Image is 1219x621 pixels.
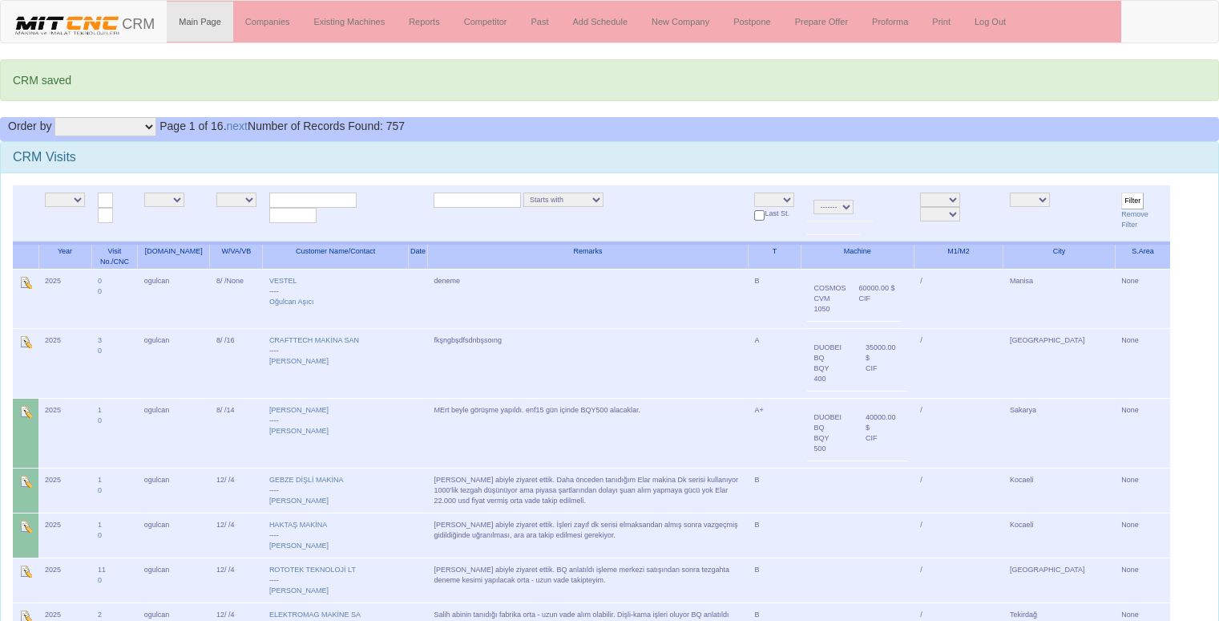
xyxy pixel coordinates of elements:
td: Sakarya [1003,398,1115,468]
td: ogulcan [138,468,210,513]
td: 35000.00 $ CIF [859,335,907,391]
a: 0 [98,531,102,539]
td: 12/ /4 [210,468,263,513]
img: Edit [19,335,32,348]
td: 2025 [38,328,91,398]
td: ogulcan [138,558,210,603]
td: / [914,398,1003,468]
h3: CRM Visits [13,150,1206,164]
a: Past [519,2,560,42]
td: [PERSON_NAME] abiyle ziyaret ettik. İşleri zayıf dk serisi elmaksandan almış sonra vazgeçmiş gidi... [427,513,748,558]
img: header.png [13,13,122,37]
td: 2025 [38,558,91,603]
a: [PERSON_NAME] [269,427,329,435]
a: CRM [1,1,167,41]
td: 2025 [38,269,91,328]
a: Prepare Offer [783,2,860,42]
img: Edit [19,405,32,418]
a: Oğulcan Aşıcı [269,298,314,306]
td: Last St. [748,185,801,243]
a: Reports [397,2,452,42]
th: S.Area [1115,243,1170,270]
th: Year [38,243,91,270]
td: ---- [263,558,409,603]
a: 0 [98,486,102,494]
a: [PERSON_NAME] [269,542,329,550]
a: [PERSON_NAME] [269,357,329,365]
td: None [1115,269,1170,328]
td: 60000.00 $ CIF [852,276,901,321]
td: deneme [427,269,748,328]
a: 0 [98,347,102,355]
a: HAKTAŞ MAKİNA [269,521,327,529]
td: / [914,468,1003,513]
td: None [1115,398,1170,468]
td: [PERSON_NAME] abiyle ziyaret ettik. BQ anlatıldı işleme merkezi satışından sonra tezgahta deneme ... [427,558,748,603]
td: 2025 [38,513,91,558]
td: fkşngbşdfsdnbşsoıng [427,328,748,398]
a: 1 [98,476,102,484]
td: ---- [263,328,409,398]
a: Companies [233,2,302,42]
a: Print [920,2,963,42]
a: CRAFTTECH MAKİNA SAN [269,336,359,344]
span: Page 1 of 16. [159,120,226,132]
td: 8/ /14 [210,398,263,468]
td: None [1115,468,1170,513]
td: ogulcan [138,398,210,468]
a: ROTOTEK TEKNOLOJİ LT [269,566,356,574]
th: T [748,243,801,270]
a: 0 [98,416,102,424]
td: 8/ /None [210,269,263,328]
td: / [914,513,1003,558]
td: / [914,558,1003,603]
a: Proforma [860,2,920,42]
th: [DOMAIN_NAME] [138,243,210,270]
td: / [914,328,1003,398]
th: Customer Name/Contact [263,243,409,270]
td: A+ [748,398,801,468]
img: Edit [19,475,32,488]
td: Manisa [1003,269,1115,328]
td: None [1115,328,1170,398]
img: Edit [19,565,32,578]
td: 2025 [38,398,91,468]
input: Filter [1121,193,1144,209]
th: Machine [801,243,914,270]
img: Edit [19,276,32,289]
td: / [914,269,1003,328]
td: MErt beyle görüşme yapıldı. enf15 gün içinde BQY500 alacaklar. [427,398,748,468]
td: 12/ /4 [210,513,263,558]
a: 1 [98,406,102,414]
td: None [1115,513,1170,558]
a: GEBZE DİŞLİ MAKİNA [269,476,344,484]
td: B [748,513,801,558]
td: ---- [263,468,409,513]
a: next [227,120,248,132]
th: Date [408,243,427,270]
td: B [748,269,801,328]
a: Main Page [167,2,233,42]
td: [GEOGRAPHIC_DATA] [1003,558,1115,603]
a: 2 [98,611,102,619]
td: ogulcan [138,328,210,398]
a: Remove Filter [1121,210,1148,229]
a: Add Schedule [561,2,640,42]
td: B [748,468,801,513]
td: COSMOS CVM 1050 [807,276,852,321]
th: W/VA/VB [210,243,263,270]
a: 0 [98,287,102,295]
th: Remarks [427,243,748,270]
td: ogulcan [138,513,210,558]
a: 1 [98,521,102,529]
a: VESTEL [269,277,297,285]
td: DUOBEI BQ BQY 500 [807,405,858,461]
td: None [1115,558,1170,603]
a: 0 [98,576,102,584]
img: Edit [19,520,32,533]
td: B [748,558,801,603]
td: 8/ /16 [210,328,263,398]
a: Competitor [452,2,519,42]
a: [PERSON_NAME] [269,497,329,505]
td: 2025 [38,468,91,513]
